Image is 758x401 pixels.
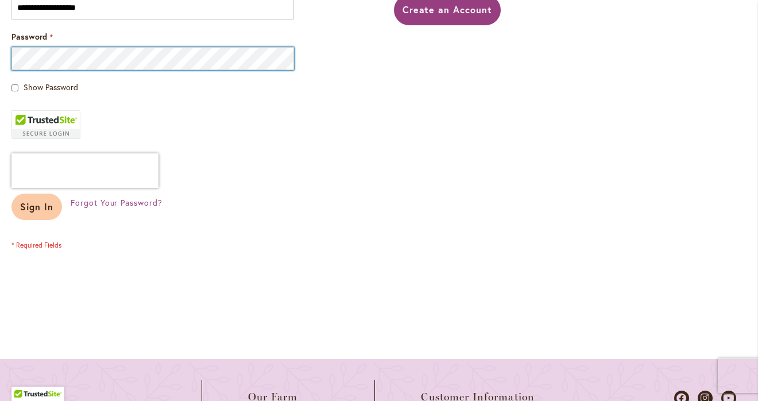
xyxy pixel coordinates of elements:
span: Password [11,31,47,42]
a: Forgot Your Password? [71,197,163,209]
div: TrustedSite Certified [11,110,80,139]
button: Sign In [11,194,62,220]
iframe: Launch Accessibility Center [9,360,41,392]
span: Show Password [24,82,78,92]
span: Sign In [20,200,53,213]
iframe: reCAPTCHA [11,153,158,188]
span: Create an Account [403,3,493,16]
